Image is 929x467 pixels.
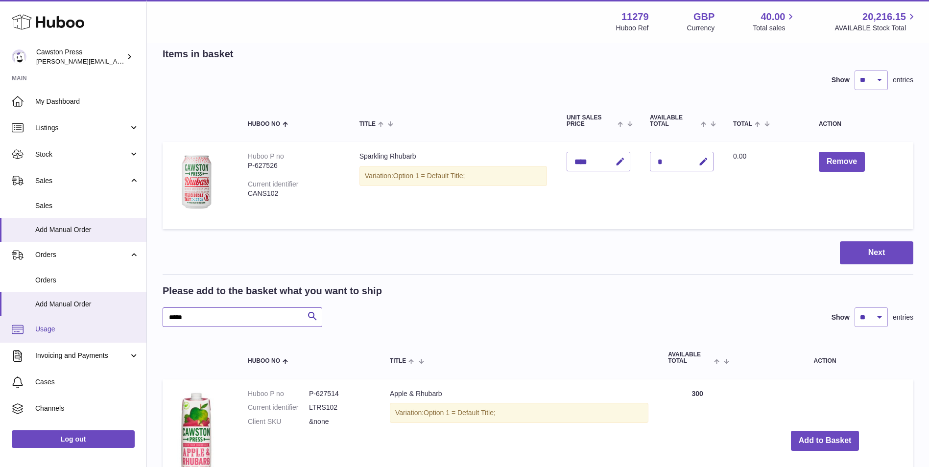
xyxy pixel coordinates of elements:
span: entries [893,75,913,85]
span: AVAILABLE Total [650,115,698,127]
label: Show [832,75,850,85]
div: CANS102 [248,189,340,198]
span: Add Manual Order [35,300,139,309]
span: AVAILABLE Stock Total [834,23,917,33]
h2: Items in basket [163,47,234,61]
dt: Client SKU [248,417,309,426]
div: Action [819,121,904,127]
dd: LTRS102 [309,403,370,412]
dd: &none [309,417,370,426]
span: Sales [35,201,139,210]
span: Title [359,121,376,127]
button: Next [840,241,913,264]
span: AVAILABLE Total [668,351,712,364]
div: Huboo Ref [616,23,649,33]
span: Total sales [753,23,796,33]
span: Option 1 = Default Title; [393,172,465,180]
button: Add to Basket [791,431,859,451]
span: 40.00 [761,10,785,23]
div: Huboo P no [248,152,284,160]
div: Variation: [359,166,547,186]
span: Orders [35,250,129,259]
span: Huboo no [248,121,280,127]
span: Huboo no [248,358,280,364]
div: Variation: [390,403,648,423]
span: entries [893,313,913,322]
span: Title [390,358,406,364]
span: Usage [35,325,139,334]
span: Sales [35,176,129,186]
img: Sparkling Rhubarb [172,152,221,217]
th: Action [737,342,913,374]
dt: Current identifier [248,403,309,412]
a: 40.00 Total sales [753,10,796,33]
strong: GBP [693,10,715,23]
div: Current identifier [248,180,299,188]
span: Channels [35,404,139,413]
dd: P-627514 [309,389,370,398]
span: [PERSON_NAME][EMAIL_ADDRESS][PERSON_NAME][DOMAIN_NAME] [36,57,249,65]
div: P-627526 [248,161,340,170]
span: My Dashboard [35,97,139,106]
span: Unit Sales Price [567,115,615,127]
span: Option 1 = Default Title; [424,409,496,417]
dt: Huboo P no [248,389,309,398]
span: Stock [35,150,129,159]
div: Cawston Press [36,47,124,66]
a: 20,216.15 AVAILABLE Stock Total [834,10,917,33]
span: Orders [35,276,139,285]
button: Remove [819,152,865,172]
strong: 11279 [621,10,649,23]
span: Cases [35,377,139,387]
img: thomas.carson@cawstonpress.com [12,49,26,64]
label: Show [832,313,850,322]
span: Invoicing and Payments [35,351,129,360]
h2: Please add to the basket what you want to ship [163,284,382,298]
span: 0.00 [733,152,746,160]
a: Log out [12,430,135,448]
div: Currency [687,23,715,33]
span: Add Manual Order [35,225,139,234]
td: Sparkling Rhubarb [350,142,557,229]
span: Listings [35,123,129,133]
span: Total [733,121,752,127]
span: 20,216.15 [862,10,906,23]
